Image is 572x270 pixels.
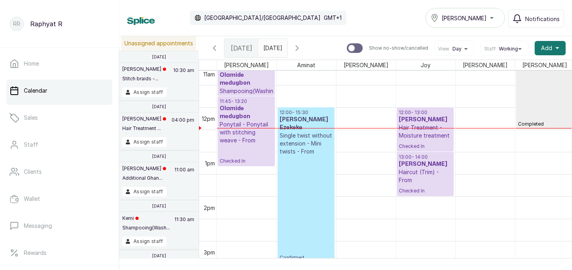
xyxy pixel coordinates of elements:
[24,141,38,149] p: Staff
[202,204,216,212] div: 2pm
[152,204,166,208] p: [DATE]
[24,249,46,257] p: Rewards
[484,46,525,52] button: StaffWorking
[122,87,166,97] button: Assign staff
[220,98,273,105] p: 11:45 - 13:20
[122,215,170,221] p: Kemi
[24,195,40,203] p: Wallet
[6,161,112,183] a: Clients
[24,222,52,230] p: Messaging
[172,66,195,87] p: 10:30 am
[342,60,390,70] span: [PERSON_NAME]
[425,8,505,28] button: [PERSON_NAME]
[280,155,332,261] p: Confirmed
[173,165,195,187] p: 11:00 am
[280,109,332,116] p: 12:00 - 15:30
[173,215,195,237] p: 11:30 am
[202,70,216,78] div: 11am
[399,168,452,184] p: Haircut (Trim) - From
[13,20,20,28] p: RR
[122,175,166,181] p: Additional Ghan...
[220,144,273,164] p: Checked In
[6,188,112,210] a: Wallet
[442,14,487,22] span: [PERSON_NAME]
[6,80,112,102] a: Calendar
[399,184,452,194] p: Checked In
[399,160,452,168] h3: [PERSON_NAME]
[508,10,564,28] button: Notifications
[399,124,452,140] p: Hair Treatment - Moisture treatment
[296,60,317,70] span: Aminat
[152,104,166,109] p: [DATE]
[122,165,166,172] p: [PERSON_NAME]
[518,65,571,127] p: Completed
[461,60,509,70] span: [PERSON_NAME]
[121,36,196,51] p: Unassigned appointments
[220,71,273,87] h3: Olamide medugbon
[525,15,560,23] span: Notifications
[220,87,273,95] p: Shampooing(Washing)
[122,125,166,132] p: Hair Treatment ...
[280,132,332,155] p: Single twist without extension - Mini twists - From
[122,187,166,196] button: Assign staff
[122,225,170,231] p: Shampooing(Wash...
[324,14,342,22] p: GMT+1
[6,242,112,264] a: Rewards
[6,52,112,75] a: Home
[399,140,452,150] p: Checked In
[222,60,271,70] span: [PERSON_NAME]
[224,39,259,57] div: [DATE]
[122,237,166,246] button: Assign staff
[399,154,452,160] p: 13:00 - 14:00
[152,154,166,159] p: [DATE]
[203,159,216,167] div: 1pm
[419,60,432,70] span: Joy
[541,44,552,52] span: Add
[122,66,166,72] p: [PERSON_NAME]
[152,253,166,258] p: [DATE]
[152,54,166,59] p: [DATE]
[122,116,166,122] p: [PERSON_NAME]
[24,60,39,68] p: Home
[220,120,273,144] p: Ponytail - Ponytail with stitching weave - From
[24,114,38,122] p: Sales
[30,19,62,29] p: Raphyat R
[369,45,428,51] p: Show no-show/cancelled
[280,116,332,132] h3: [PERSON_NAME] Ezekeke
[399,109,452,116] p: 12:00 - 13:00
[399,116,452,124] h3: [PERSON_NAME]
[24,87,47,95] p: Calendar
[200,115,216,123] div: 12pm
[6,107,112,129] a: Sales
[438,46,471,52] button: ViewDay
[204,14,321,22] p: [GEOGRAPHIC_DATA]/[GEOGRAPHIC_DATA]
[220,105,273,120] h3: Olamide medugbon
[521,60,569,70] span: [PERSON_NAME]
[24,168,42,176] p: Clients
[499,46,518,52] span: Working
[6,134,112,156] a: Staff
[231,43,252,53] span: [DATE]
[122,137,166,147] button: Assign staff
[122,76,166,82] p: Stitch braids -...
[535,41,566,55] button: Add
[452,46,462,52] span: Day
[6,215,112,237] a: Messaging
[438,46,449,52] span: View
[484,46,496,52] span: Staff
[170,116,195,137] p: 04:00 pm
[202,248,216,256] div: 3pm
